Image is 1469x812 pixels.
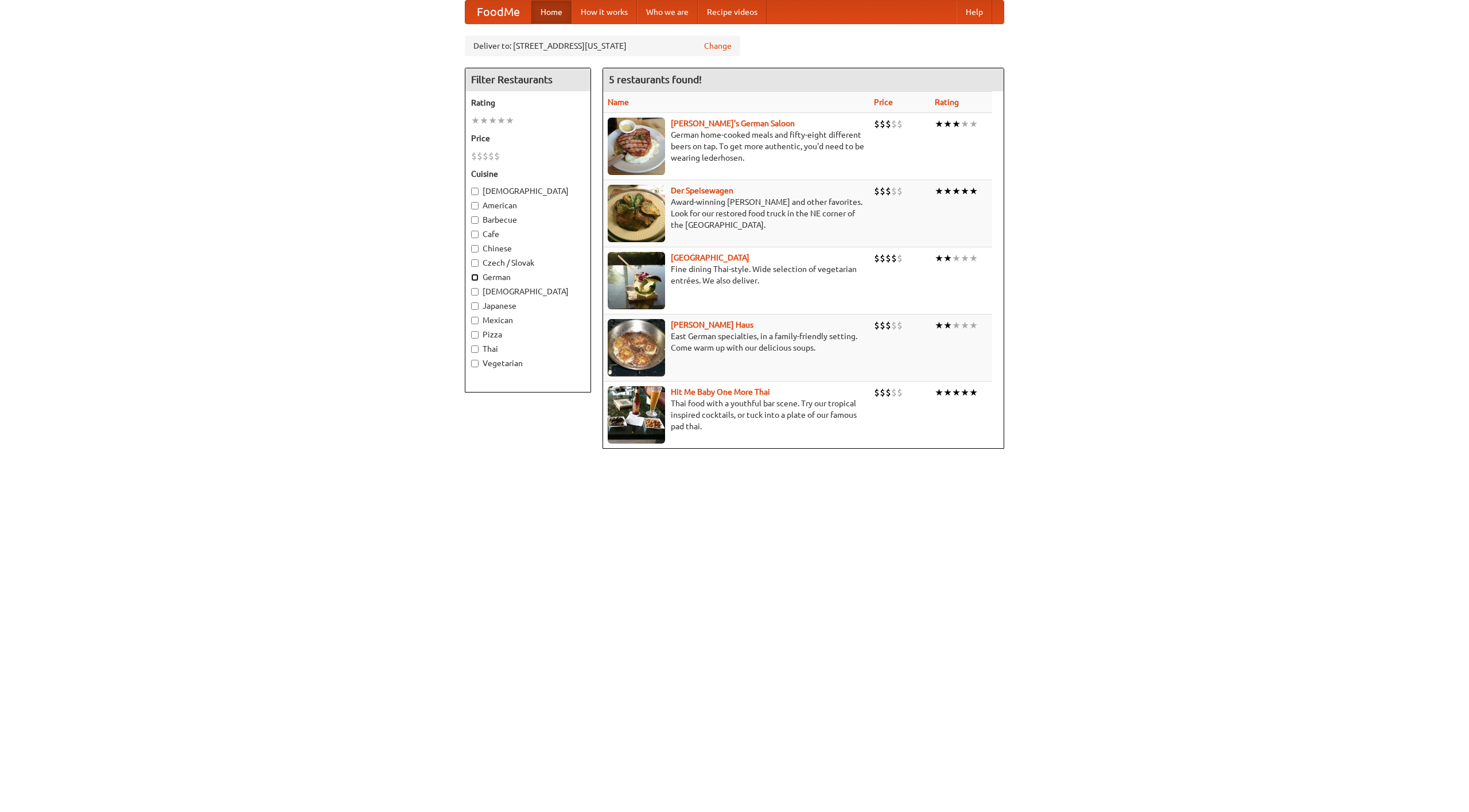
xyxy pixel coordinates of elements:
label: Japanese [471,300,585,312]
a: [GEOGRAPHIC_DATA] [671,253,749,262]
li: ★ [943,252,952,265]
label: Chinese [471,243,585,254]
li: ★ [961,185,969,197]
label: Barbecue [471,214,585,226]
li: $ [471,150,477,162]
li: ★ [952,118,961,130]
input: [DEMOGRAPHIC_DATA] [471,188,479,195]
li: $ [483,150,488,162]
a: [PERSON_NAME] Haus [671,320,753,329]
li: $ [885,118,891,130]
li: $ [891,252,897,265]
li: $ [494,150,500,162]
li: ★ [952,252,961,265]
li: $ [891,185,897,197]
li: $ [885,252,891,265]
li: $ [880,319,885,332]
img: esthers.jpg [608,118,665,175]
li: $ [897,386,903,399]
li: ★ [961,118,969,130]
p: Award-winning [PERSON_NAME] and other favorites. Look for our restored food truck in the NE corne... [608,196,865,231]
li: ★ [961,319,969,332]
input: American [471,202,479,209]
label: [DEMOGRAPHIC_DATA] [471,185,585,197]
li: ★ [961,386,969,399]
li: ★ [943,319,952,332]
label: Czech / Slovak [471,257,585,269]
li: ★ [952,386,961,399]
li: $ [874,386,880,399]
p: East German specialties, in a family-friendly setting. Come warm up with our delicious soups. [608,331,865,353]
li: $ [885,319,891,332]
li: ★ [961,252,969,265]
input: Chinese [471,245,479,252]
li: $ [880,185,885,197]
a: Recipe videos [698,1,767,24]
a: Name [608,98,629,107]
input: Japanese [471,302,479,310]
li: ★ [969,252,978,265]
li: ★ [935,252,943,265]
input: German [471,274,479,281]
a: FoodMe [465,1,531,24]
a: Hit Me Baby One More Thai [671,387,770,397]
li: $ [874,185,880,197]
li: ★ [488,114,497,127]
li: $ [874,118,880,130]
li: $ [874,319,880,332]
label: Cafe [471,228,585,240]
h5: Price [471,133,585,144]
li: ★ [506,114,514,127]
li: ★ [952,319,961,332]
li: $ [885,386,891,399]
li: $ [897,118,903,130]
li: $ [885,185,891,197]
label: American [471,200,585,211]
li: ★ [935,118,943,130]
img: babythai.jpg [608,386,665,444]
li: ★ [471,114,480,127]
a: Who we are [637,1,698,24]
li: ★ [969,118,978,130]
li: $ [874,252,880,265]
li: $ [897,252,903,265]
input: Pizza [471,331,479,339]
li: ★ [935,386,943,399]
input: [DEMOGRAPHIC_DATA] [471,288,479,296]
div: Deliver to: [STREET_ADDRESS][US_STATE] [465,36,740,56]
a: Home [531,1,572,24]
p: Thai food with a youthful bar scene. Try our tropical inspired cocktails, or tuck into a plate of... [608,398,865,432]
p: German home-cooked meals and fifty-eight different beers on tap. To get more authentic, you'd nee... [608,129,865,164]
li: $ [897,319,903,332]
label: Vegetarian [471,358,585,369]
li: ★ [952,185,961,197]
a: Change [704,40,732,52]
li: $ [477,150,483,162]
img: speisewagen.jpg [608,185,665,242]
input: Vegetarian [471,360,479,367]
h5: Rating [471,97,585,108]
input: Thai [471,345,479,353]
ng-pluralize: 5 restaurants found! [609,74,702,85]
a: How it works [572,1,637,24]
li: ★ [943,118,952,130]
a: Rating [935,98,959,107]
li: ★ [969,386,978,399]
h4: Filter Restaurants [465,68,590,91]
p: Fine dining Thai-style. Wide selection of vegetarian entrées. We also deliver. [608,263,865,286]
label: Mexican [471,314,585,326]
li: ★ [497,114,506,127]
a: Price [874,98,893,107]
label: [DEMOGRAPHIC_DATA] [471,286,585,297]
li: ★ [935,185,943,197]
li: ★ [969,319,978,332]
a: [PERSON_NAME]'s German Saloon [671,119,795,128]
li: $ [891,386,897,399]
h5: Cuisine [471,168,585,180]
input: Mexican [471,317,479,324]
li: $ [880,386,885,399]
